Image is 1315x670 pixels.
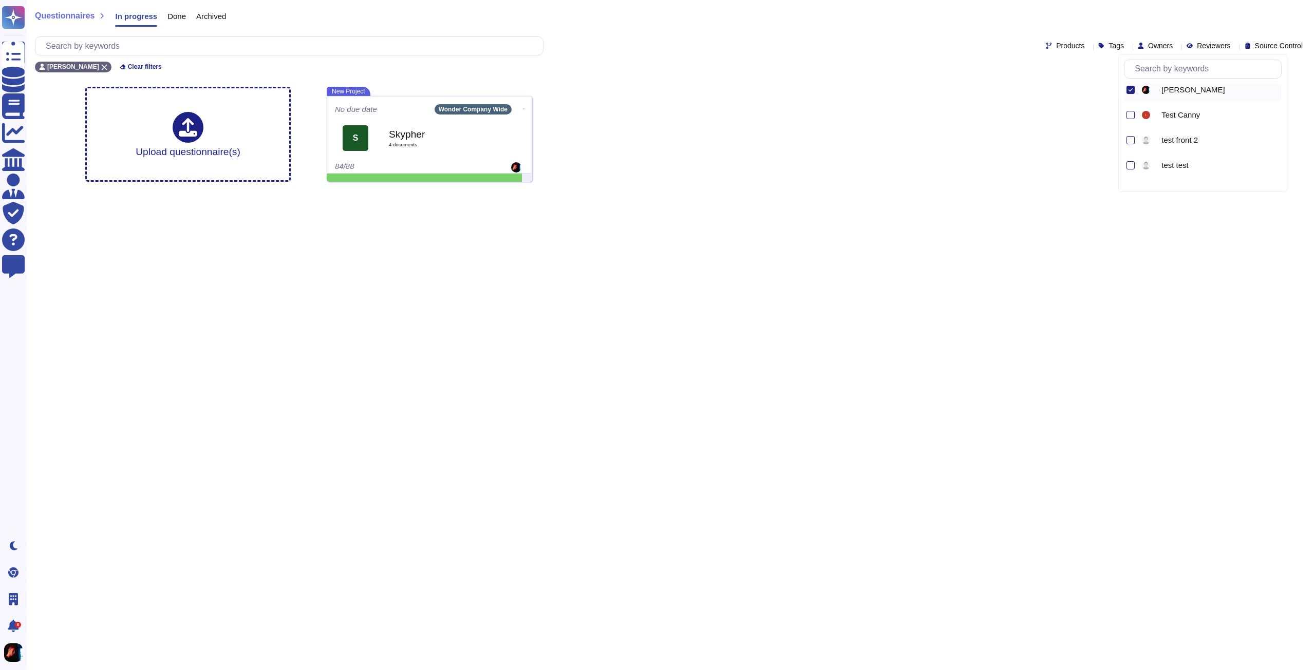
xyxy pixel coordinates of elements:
span: test front 2 [1161,136,1198,145]
span: Reviewers [1197,42,1230,49]
img: user [1142,111,1150,119]
div: Upload questionnaire(s) [136,112,240,157]
span: 4 document s [389,142,492,147]
span: In progress [115,12,157,20]
input: Search by keywords [41,37,543,55]
span: New Project [327,87,370,96]
div: Quentin Jacquaint [1161,85,1277,94]
span: Tester2 Account [1161,186,1216,195]
span: Test Canny [1161,110,1200,120]
span: Done [167,12,186,20]
span: [PERSON_NAME] [47,64,99,70]
span: test test [1161,161,1189,170]
img: user [1142,86,1150,94]
img: user [511,162,521,173]
div: Quentin Jacquaint [1140,79,1281,102]
button: user [2,641,30,664]
div: 8 [15,622,21,628]
div: test test [1161,161,1277,170]
div: test front 2 [1140,134,1157,146]
span: 84/88 [335,162,354,170]
div: S [343,125,368,151]
span: Archived [196,12,226,20]
div: test front 2 [1161,136,1277,145]
img: user [4,643,23,662]
div: Wonder Company Wide [435,104,512,114]
div: Tester2 Account [1140,179,1281,202]
div: Tester2 Account [1140,184,1157,197]
div: Quentin Jacquaint [1140,84,1157,96]
div: Tester2 Account [1161,186,1277,195]
div: Test Canny [1140,104,1281,127]
span: Tags [1109,42,1124,49]
img: user [1142,161,1150,169]
div: test front 2 [1140,129,1281,152]
div: Test Canny [1140,109,1157,121]
span: No due date [335,105,377,113]
b: Skypher [389,129,492,139]
div: Test Canny [1161,110,1277,120]
div: test test [1140,159,1157,171]
span: [PERSON_NAME] [1161,85,1225,94]
input: Search by keywords [1130,60,1281,78]
span: Products [1056,42,1084,49]
img: user [1142,136,1150,144]
div: test test [1140,154,1281,177]
span: Questionnaires [35,12,95,20]
span: Source Control [1255,42,1303,49]
span: Clear filters [128,64,162,70]
span: Owners [1148,42,1173,49]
